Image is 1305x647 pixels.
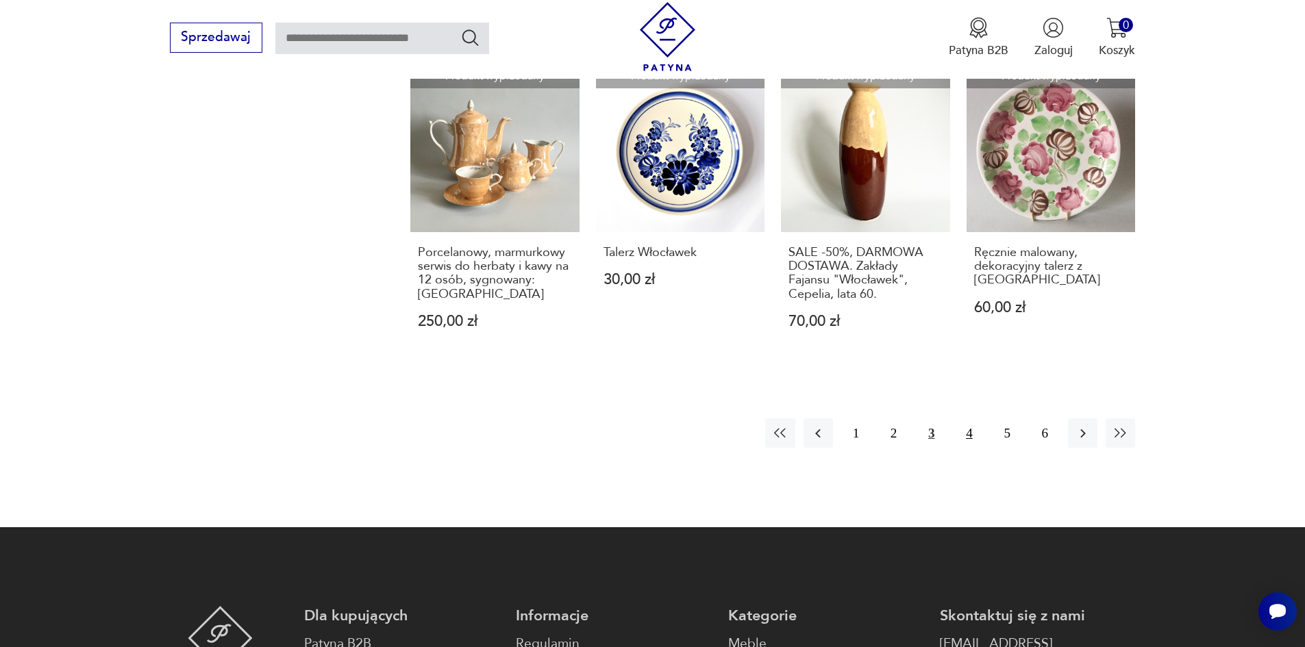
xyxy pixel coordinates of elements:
h3: Ręcznie malowany, dekoracyjny talerz z [GEOGRAPHIC_DATA] [974,246,1128,288]
p: Skontaktuj się z nami [940,606,1135,626]
button: Szukaj [460,27,480,47]
p: 60,00 zł [974,301,1128,315]
p: Zaloguj [1034,42,1073,58]
a: Produkt wyprzedanyTalerz WłocławekTalerz Włocławek30,00 zł [596,64,765,361]
p: 30,00 zł [604,272,758,287]
a: Ikona medaluPatyna B2B [949,17,1008,58]
iframe: Smartsupp widget button [1258,592,1297,631]
img: Patyna - sklep z meblami i dekoracjami vintage [633,2,702,71]
button: 5 [993,418,1022,448]
h3: Porcelanowy, marmurkowy serwis do herbaty i kawy na 12 osób, sygnowany: [GEOGRAPHIC_DATA] [418,246,572,302]
button: 2 [879,418,908,448]
button: 3 [917,418,946,448]
p: Informacje [516,606,711,626]
a: Sprzedawaj [170,33,262,44]
p: 70,00 zł [788,314,943,329]
img: Ikonka użytkownika [1043,17,1064,38]
img: Ikona medalu [968,17,989,38]
p: Kategorie [728,606,923,626]
div: 0 [1119,18,1133,32]
p: Dla kupujących [304,606,499,626]
a: Produkt wyprzedanyRęcznie malowany, dekoracyjny talerz z WłocławkaRęcznie malowany, dekoracyjny t... [967,64,1136,361]
button: Zaloguj [1034,17,1073,58]
button: 1 [841,418,871,448]
button: 0Koszyk [1099,17,1135,58]
button: 6 [1030,418,1060,448]
a: Produkt wyprzedanyPorcelanowy, marmurkowy serwis do herbaty i kawy na 12 osób, sygnowany: Włocław... [410,64,580,361]
p: Koszyk [1099,42,1135,58]
p: 250,00 zł [418,314,572,329]
img: Ikona koszyka [1106,17,1128,38]
button: Sprzedawaj [170,23,262,53]
p: Patyna B2B [949,42,1008,58]
h3: Talerz Włocławek [604,246,758,259]
h3: SALE -50%, DARMOWA DOSTAWA. Zakłady Fajansu "Włocławek", Cepelia, lata 60. [788,246,943,302]
button: 4 [954,418,984,448]
button: Patyna B2B [949,17,1008,58]
a: Produkt wyprzedanySALE -50%, DARMOWA DOSTAWA. Zakłady Fajansu "Włocławek", Cepelia, lata 60.SALE ... [781,64,950,361]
